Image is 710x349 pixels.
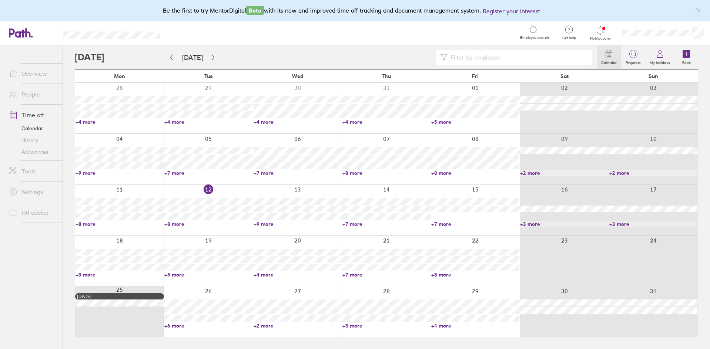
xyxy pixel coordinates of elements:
[649,73,658,79] span: Sun
[76,271,164,278] a: +3 more
[597,58,621,65] label: Calendar
[674,45,698,69] a: Book
[176,51,209,64] button: [DATE]
[342,221,431,227] a: +7 more
[254,271,342,278] a: +4 more
[164,170,252,176] a: +7 more
[3,164,63,179] a: Tools
[621,45,645,69] a: 13Requests
[292,73,303,79] span: Wed
[342,322,431,329] a: +3 more
[164,221,252,227] a: +8 more
[609,170,697,176] a: +2 more
[3,108,63,122] a: Time off
[254,221,342,227] a: +9 more
[431,322,519,329] a: +4 more
[246,6,264,15] span: Beta
[3,205,63,220] a: HR advice
[3,66,63,81] a: Overview
[342,119,431,125] a: +4 more
[472,73,479,79] span: Fri
[609,221,697,227] a: +3 more
[77,294,162,299] div: [DATE]
[164,271,252,278] a: +5 more
[431,221,519,227] a: +7 more
[431,170,519,176] a: +8 more
[678,58,695,65] label: Book
[254,322,342,329] a: +2 more
[520,221,608,227] a: +3 more
[560,73,569,79] span: Sat
[254,119,342,125] a: +4 more
[3,87,63,102] a: People
[520,35,549,40] span: Employee search
[204,73,213,79] span: Tue
[645,58,674,65] label: My holidays
[483,7,540,16] button: Register your interest
[589,36,613,41] span: Notifications
[163,6,547,16] div: Be the first to try MentorDigital with its new and improved time off tracking and document manage...
[597,45,621,69] a: Calendar
[520,170,608,176] a: +2 more
[180,29,199,36] div: Search
[382,73,391,79] span: Thu
[589,25,613,41] a: Notifications
[76,170,164,176] a: +9 more
[76,221,164,227] a: +8 more
[448,50,588,64] input: Filter by employee
[3,184,63,199] a: Settings
[557,36,581,40] span: Get help
[254,170,342,176] a: +7 more
[3,134,63,146] a: History
[645,45,674,69] a: My holidays
[3,146,63,158] a: Allowances
[431,271,519,278] a: +8 more
[342,271,431,278] a: +7 more
[164,119,252,125] a: +4 more
[431,119,519,125] a: +5 more
[342,170,431,176] a: +8 more
[621,58,645,65] label: Requests
[114,73,125,79] span: Mon
[621,51,645,57] span: 13
[164,322,252,329] a: +6 more
[76,119,164,125] a: +4 more
[3,122,63,134] a: Calendar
